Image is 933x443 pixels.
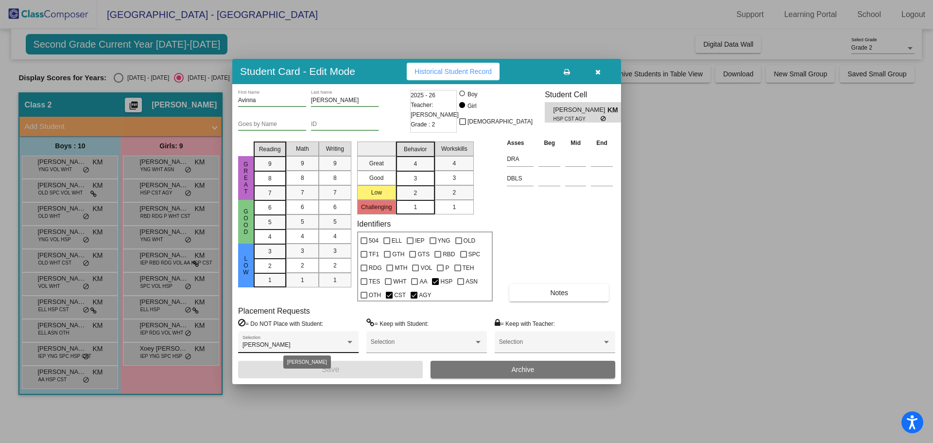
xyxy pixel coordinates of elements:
[504,138,536,148] th: Asses
[366,319,429,328] label: = Keep with Student:
[301,276,304,284] span: 1
[322,365,339,373] span: Save
[452,188,456,197] span: 2
[414,174,417,183] span: 3
[495,319,555,328] label: = Keep with Teacher:
[268,203,272,212] span: 6
[411,120,435,129] span: Grade : 2
[369,262,382,274] span: RDG
[588,138,615,148] th: End
[301,261,304,270] span: 2
[268,189,272,197] span: 7
[392,235,402,247] span: ELL
[369,235,379,247] span: 504
[420,262,432,274] span: VOL
[238,361,423,378] button: Save
[259,145,281,154] span: Reading
[440,276,452,287] span: HSP
[414,203,417,212] span: 1
[417,248,430,260] span: GTS
[242,208,250,235] span: Good
[333,174,337,182] span: 8
[240,65,355,77] h3: Student Card - Edit Mode
[301,159,304,168] span: 9
[438,235,450,247] span: YNG
[415,68,492,75] span: Historical Student Record
[414,189,417,197] span: 2
[445,262,449,274] span: P
[333,217,337,226] span: 5
[242,341,291,348] span: [PERSON_NAME]
[545,90,629,99] h3: Student Cell
[369,248,379,260] span: TF1
[395,262,407,274] span: MTH
[407,63,500,80] button: Historical Student Record
[452,203,456,212] span: 1
[268,218,272,227] span: 5
[357,219,391,229] label: Identifiers
[238,121,306,128] input: goes by name
[301,232,304,241] span: 4
[507,152,534,166] input: assessment
[468,248,481,260] span: SPC
[296,144,309,153] span: Math
[333,203,337,212] span: 6
[268,159,272,168] span: 9
[466,276,478,287] span: ASN
[509,284,609,301] button: Notes
[268,247,272,256] span: 3
[411,90,435,100] span: 2025 - 26
[369,289,381,301] span: OTH
[464,235,476,247] span: OLD
[411,100,459,120] span: Teacher: [PERSON_NAME]
[238,319,323,328] label: = Do NOT Place with Student:
[333,159,337,168] span: 9
[563,138,588,148] th: Mid
[242,255,250,276] span: Low
[467,116,533,127] span: [DEMOGRAPHIC_DATA]
[404,145,427,154] span: Behavior
[452,159,456,168] span: 4
[467,102,477,110] div: Girl
[238,306,310,316] label: Placement Requests
[443,248,455,260] span: RBD
[415,235,424,247] span: IEP
[512,366,535,373] span: Archive
[333,276,337,284] span: 1
[441,144,467,153] span: Workskills
[333,261,337,270] span: 2
[419,289,431,301] span: AGY
[393,276,406,287] span: WHT
[536,138,563,148] th: Beg
[268,232,272,241] span: 4
[507,171,534,186] input: assessment
[553,115,601,123] span: HSP CST AGY
[326,144,344,153] span: Writing
[333,188,337,197] span: 7
[452,174,456,182] span: 3
[392,248,404,260] span: GTH
[301,247,304,255] span: 3
[394,289,406,301] span: CST
[268,276,272,284] span: 1
[431,361,615,378] button: Archive
[414,159,417,168] span: 4
[333,247,337,255] span: 3
[607,105,621,115] span: KM
[467,90,478,99] div: Boy
[333,232,337,241] span: 4
[301,188,304,197] span: 7
[301,203,304,212] span: 6
[550,289,568,297] span: Notes
[242,161,250,195] span: Great
[268,262,272,270] span: 2
[553,105,607,115] span: [PERSON_NAME]
[463,262,474,274] span: TEH
[268,174,272,183] span: 8
[369,276,380,287] span: TES
[301,174,304,182] span: 8
[419,276,427,287] span: AA
[301,217,304,226] span: 5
